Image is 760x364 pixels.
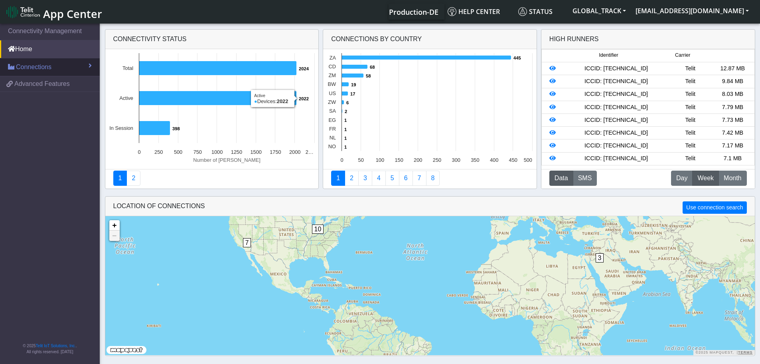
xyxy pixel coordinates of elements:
text: 2000 [289,149,300,155]
text: 68 [370,65,375,70]
text: 150 [395,157,403,163]
div: ICCID: [TECHNICAL_ID] [563,154,669,163]
span: Advanced Features [14,79,70,89]
span: Connections [16,62,51,72]
text: 2… [305,149,313,155]
text: 400 [490,157,498,163]
img: status.svg [518,7,527,16]
a: Deployment status [126,171,140,186]
text: ZA [330,55,336,61]
span: 3 [596,253,604,263]
text: NO [328,143,336,149]
text: 2024 [299,66,309,71]
div: ICCID: [TECHNICAL_ID] [563,103,669,112]
span: Day [676,173,687,183]
div: ICCID: [TECHNICAL_ID] [563,141,669,150]
div: LOCATION OF CONNECTIONS [105,197,755,216]
span: Carrier [675,52,690,59]
div: Telit [669,90,711,99]
div: ICCID: [TECHNICAL_ID] [563,90,669,99]
text: 250 [433,157,441,163]
text: 1 [344,136,347,141]
text: 500 [174,149,182,155]
img: logo-telit-cinterion-gw-new.png [6,6,40,18]
a: Telit IoT Solutions, Inc. [36,344,76,348]
text: 450 [509,157,517,163]
div: 7.73 MB [711,116,754,125]
text: 2 [345,109,347,114]
button: Week [692,171,719,186]
text: In Session [109,125,133,131]
text: 1 [344,127,347,132]
div: Connectivity status [105,30,319,49]
span: Help center [448,7,500,16]
text: 1500 [250,149,261,155]
img: knowledge.svg [448,7,456,16]
div: 7.17 MB [711,141,754,150]
text: ZW [328,99,336,105]
button: SMS [573,171,597,186]
nav: Summary paging [331,171,529,186]
div: Telit [669,77,711,86]
text: 1 [344,145,347,149]
div: 7.79 MB [711,103,754,112]
span: Status [518,7,553,16]
text: 750 [193,149,201,155]
a: Zoom in [109,220,120,231]
div: Telit [669,141,711,150]
div: 7.42 MB [711,129,754,137]
button: GLOBAL_TRACK [568,4,631,18]
text: US [329,90,336,96]
div: ©2025 MapQuest, | [693,350,754,355]
div: Telit [669,154,711,163]
text: ZM [329,72,336,78]
a: Zoom out [109,231,120,241]
div: 7.1 MB [711,154,754,163]
text: 300 [452,157,460,163]
text: 445 [513,56,521,60]
text: FR [329,126,336,132]
a: Usage by Carrier [385,171,399,186]
button: Month [719,171,746,186]
text: 0 [138,149,140,155]
a: Help center [444,4,515,20]
div: Telit [669,103,711,112]
span: 10 [312,225,324,234]
a: Not Connected for 30 days [426,171,440,186]
a: Carrier [345,171,359,186]
text: 250 [154,149,163,155]
a: Usage per Country [358,171,372,186]
div: ICCID: [TECHNICAL_ID] [563,64,669,73]
button: [EMAIL_ADDRESS][DOMAIN_NAME] [631,4,754,18]
a: 14 Days Trend [399,171,413,186]
div: Telit [669,116,711,125]
text: 17 [350,91,355,96]
text: 50 [358,157,364,163]
text: Active [119,95,133,101]
text: NL [330,135,336,141]
text: 350 [471,157,479,163]
text: 1750 [270,149,281,155]
span: Month [724,173,741,183]
span: App Center [43,6,102,21]
text: EG [329,117,336,123]
div: ICCID: [TECHNICAL_ID] [563,116,669,125]
text: 0 [341,157,343,163]
a: Connectivity status [113,171,127,186]
a: Your current platform instance [389,4,438,20]
div: High Runners [549,34,599,44]
text: 58 [366,74,371,78]
a: Connections By Country [331,171,345,186]
a: App Center [6,3,101,20]
nav: Summary paging [113,171,311,186]
div: ICCID: [TECHNICAL_ID] [563,77,669,86]
div: 9.84 MB [711,77,754,86]
text: 100 [376,157,384,163]
div: ICCID: [TECHNICAL_ID] [563,129,669,137]
button: Data [549,171,573,186]
text: 1250 [231,149,242,155]
text: 19 [351,82,356,87]
text: 398 [172,126,180,131]
span: Production-DE [389,7,438,17]
a: Status [515,4,568,20]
